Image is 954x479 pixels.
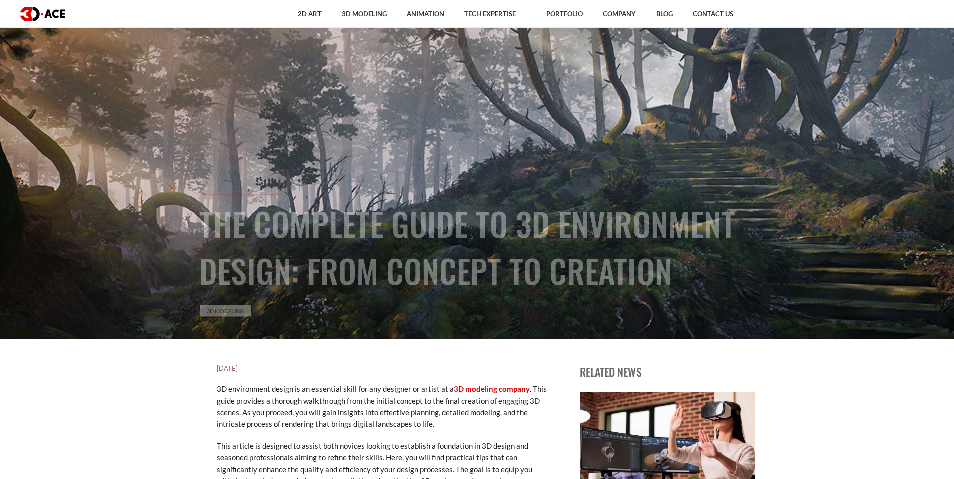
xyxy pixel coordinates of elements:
p: 3D environment design is an essential skill for any designer or artist at a . This guide provides... [217,383,547,430]
h1: The Complete Guide to 3D Environment Design: From Concept to Creation [199,199,755,293]
h5: [DATE] [217,363,547,373]
a: 3D modeling company [454,384,530,393]
a: 3D Modeling [200,305,251,316]
img: logo dark [20,7,65,21]
p: Related news [580,363,755,380]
